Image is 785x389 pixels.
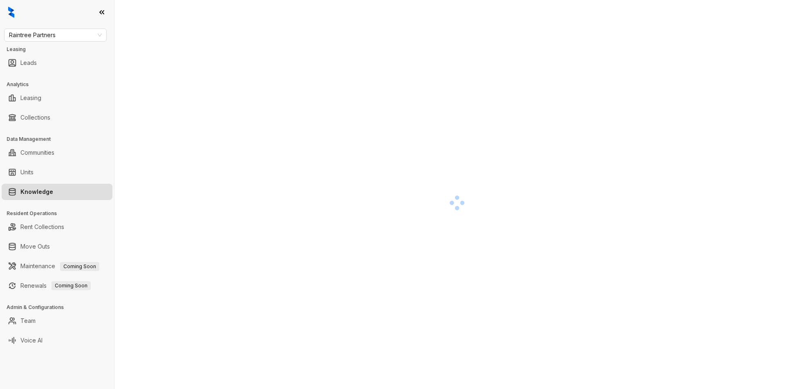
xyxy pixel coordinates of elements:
a: Leads [20,55,37,71]
h3: Data Management [7,136,114,143]
li: Leasing [2,90,112,106]
li: Move Outs [2,238,112,255]
li: Knowledge [2,184,112,200]
li: Units [2,164,112,180]
h3: Admin & Configurations [7,304,114,311]
a: Voice AI [20,332,43,349]
span: Raintree Partners [9,29,102,41]
a: Move Outs [20,238,50,255]
li: Team [2,313,112,329]
h3: Leasing [7,46,114,53]
a: Units [20,164,34,180]
span: Coming Soon [60,262,99,271]
a: Collections [20,109,50,126]
img: logo [8,7,14,18]
a: Rent Collections [20,219,64,235]
li: Voice AI [2,332,112,349]
a: Knowledge [20,184,53,200]
a: Communities [20,144,54,161]
li: Leads [2,55,112,71]
a: Leasing [20,90,41,106]
li: Rent Collections [2,219,112,235]
span: Coming Soon [52,281,91,290]
a: RenewalsComing Soon [20,278,91,294]
li: Collections [2,109,112,126]
h3: Resident Operations [7,210,114,217]
li: Renewals [2,278,112,294]
a: Team [20,313,36,329]
li: Maintenance [2,258,112,274]
li: Communities [2,144,112,161]
h3: Analytics [7,81,114,88]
